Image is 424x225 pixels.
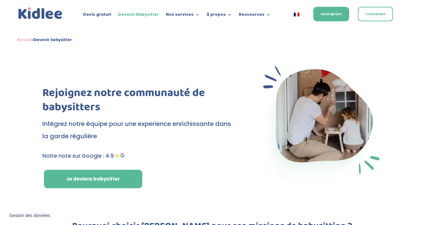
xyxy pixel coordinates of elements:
[42,119,231,140] span: Intégrez notre équipe pour une experience enrichissante dans la garde régulière
[6,209,54,222] button: Gestion des données
[9,213,50,219] span: Gestion des données
[42,152,238,160] p: Notre note sur Google : 4.9
[44,170,142,188] a: Je deviens babysitter
[257,174,382,181] picture: Babysitter
[42,84,205,116] span: Rejoignez notre communauté de babysitters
